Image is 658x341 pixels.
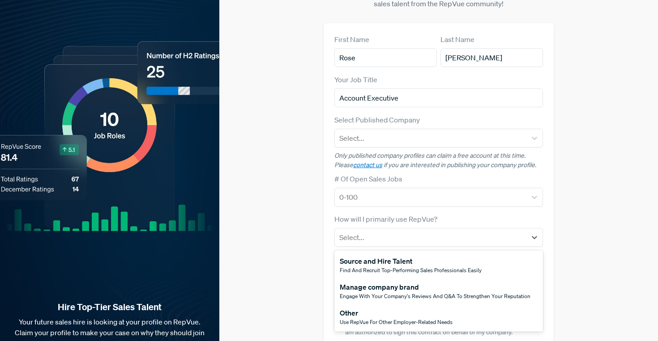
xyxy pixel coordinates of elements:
label: Select Published Company [334,114,420,125]
a: contact us [353,161,382,169]
input: Title [334,88,543,107]
div: Other [340,307,453,318]
label: First Name [334,34,369,45]
label: How will I primarily use RepVue? [334,214,437,224]
span: Engage with your company's reviews and Q&A to strengthen your reputation [340,292,530,300]
div: Source and Hire Talent [340,256,482,266]
span: Find and recruit top-performing sales professionals easily [340,266,482,274]
span: Use RepVue for other employer-related needs [340,318,453,326]
strong: Hire Top-Tier Sales Talent [14,301,205,313]
input: Last Name [440,48,543,67]
label: # Of Open Sales Jobs [334,173,402,184]
label: Last Name [440,34,474,45]
div: Manage company brand [340,282,530,292]
p: Only published company profiles can claim a free account at this time. Please if you are interest... [334,151,543,170]
label: Your Job Title [334,74,377,85]
input: First Name [334,48,437,67]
